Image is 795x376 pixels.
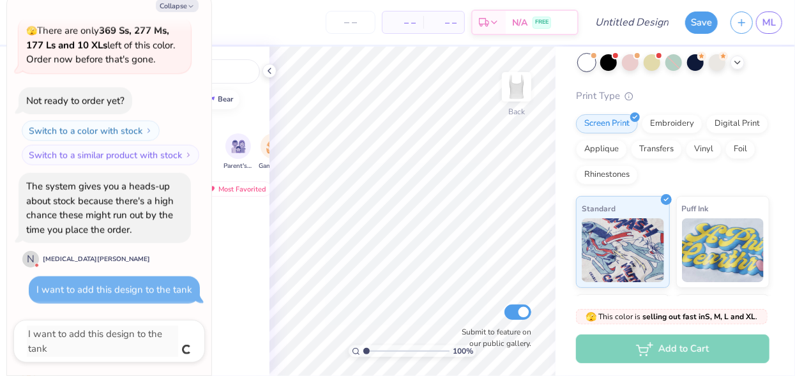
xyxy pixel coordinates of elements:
div: Digital Print [706,114,768,133]
div: Embroidery [642,114,702,133]
span: – – [390,16,416,29]
img: Back [504,74,529,100]
div: Rhinestones [576,165,638,184]
div: Foil [725,140,755,159]
span: ML [762,15,776,30]
div: [MEDICAL_DATA][PERSON_NAME] [43,255,150,264]
a: ML [756,11,782,34]
button: Save [685,11,718,34]
button: bear [199,90,239,109]
div: filter for Game Day [259,133,288,171]
div: Back [508,106,525,117]
span: 100 % [453,345,473,357]
button: filter button [259,133,288,171]
img: Parent's Weekend Image [231,139,246,154]
div: bear [218,96,234,103]
strong: selling out fast in S, M, L and XL [643,312,756,322]
img: Switch to a color with stock [145,127,153,135]
img: Switch to a similar product with stock [185,151,192,159]
input: – – [326,11,375,34]
div: The system gives you a heads-up about stock because there's a high chance these might run out by ... [26,180,174,236]
span: N/A [512,16,527,29]
input: Untitled Design [585,10,679,35]
div: Not ready to order yet? [26,94,125,107]
button: Switch to a color with stock [22,121,160,141]
div: Applique [576,140,627,159]
div: Most Favorited [200,181,272,197]
span: Standard [582,202,616,215]
strong: 369 Ss, 277 Ms, 177 Ls and 10 XLs [26,24,169,52]
div: Vinyl [686,140,722,159]
div: I want to add this design to the tank [36,283,192,296]
span: There are only left of this color. Order now before that's gone. [26,24,175,66]
span: FREE [535,18,549,27]
img: Game Day Image [266,139,281,154]
span: Puff Ink [682,202,709,215]
label: Submit to feature on our public gallery. [455,326,531,349]
div: Screen Print [576,114,638,133]
img: Puff Ink [682,218,764,282]
button: filter button [223,133,253,171]
div: filter for Parent's Weekend [223,133,253,171]
span: Game Day [259,162,288,171]
div: N [22,251,39,267]
button: Switch to a similar product with stock [22,145,199,165]
div: Print Type [576,89,769,103]
textarea: I want to add this design to the tank [27,326,178,357]
div: Transfers [631,140,682,159]
span: This color is . [586,311,758,322]
span: 🫣 [586,311,597,323]
img: Standard [582,218,664,282]
span: – – [431,16,457,29]
span: Parent's Weekend [223,162,253,171]
span: 🫣 [26,25,37,37]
